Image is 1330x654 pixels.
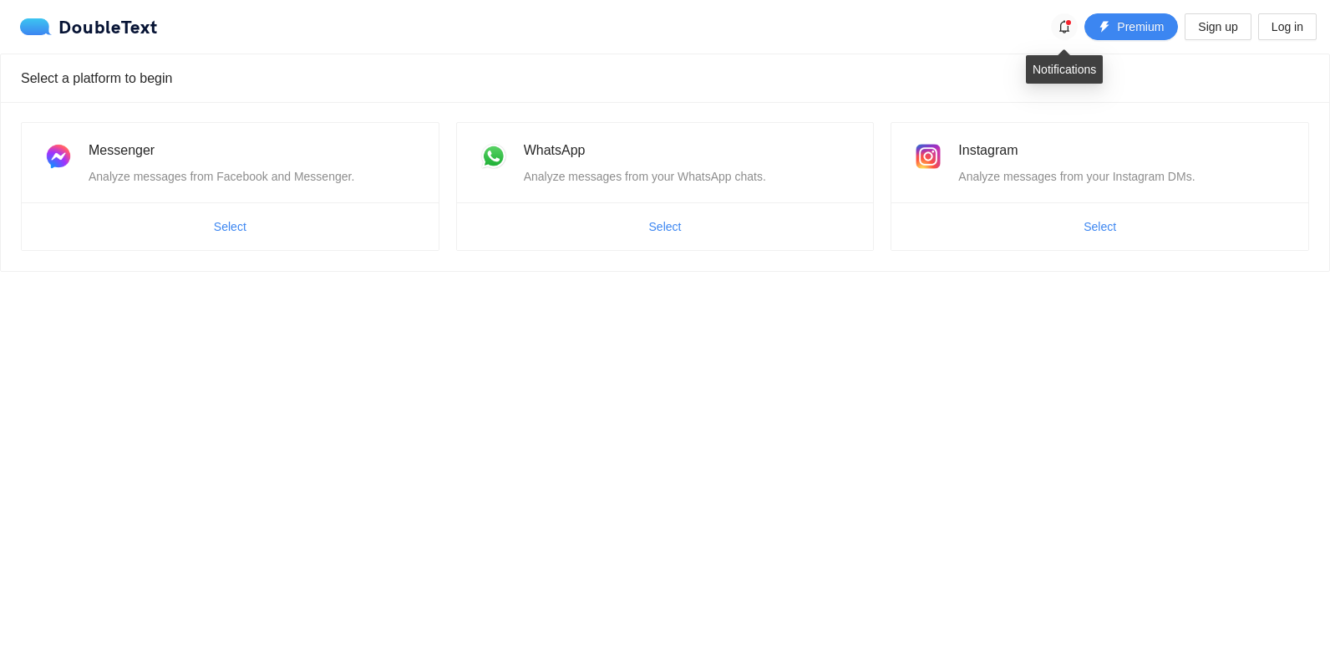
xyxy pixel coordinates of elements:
[21,122,439,251] a: MessengerAnalyze messages from Facebook and Messenger.Select
[649,217,682,236] span: Select
[1084,217,1116,236] span: Select
[1026,55,1103,84] div: Notifications
[214,217,246,236] span: Select
[20,18,158,35] div: DoubleText
[958,167,1288,186] div: Analyze messages from your Instagram DMs.
[20,18,58,35] img: logo
[636,213,695,240] button: Select
[891,122,1309,251] a: InstagramAnalyze messages from your Instagram DMs.Select
[1070,213,1129,240] button: Select
[456,122,875,251] a: WhatsAppAnalyze messages from your WhatsApp chats.Select
[42,140,75,173] img: messenger.png
[1185,13,1251,40] button: Sign up
[89,167,419,186] div: Analyze messages from Facebook and Messenger.
[524,167,854,186] div: Analyze messages from your WhatsApp chats.
[524,143,586,157] span: WhatsApp
[958,143,1018,157] span: Instagram
[1099,21,1110,34] span: thunderbolt
[1258,13,1317,40] button: Log in
[21,54,1309,102] div: Select a platform to begin
[1198,18,1237,36] span: Sign up
[89,140,419,161] div: Messenger
[1084,13,1178,40] button: thunderboltPremium
[1052,20,1077,33] span: bell
[201,213,260,240] button: Select
[1117,18,1164,36] span: Premium
[1272,18,1303,36] span: Log in
[911,140,945,173] img: instagram.png
[1051,13,1078,40] button: bell
[477,140,510,173] img: whatsapp.png
[20,18,158,35] a: logoDoubleText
